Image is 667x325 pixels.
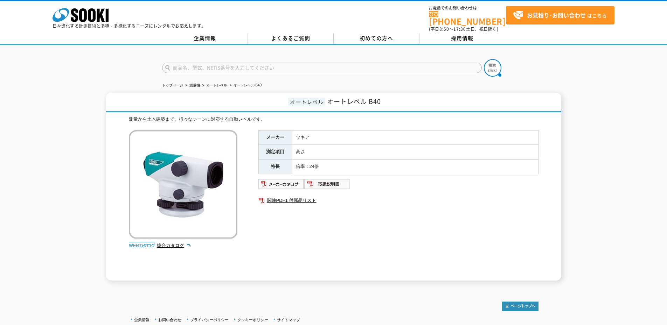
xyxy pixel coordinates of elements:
img: 取扱説明書 [304,178,350,190]
a: 初めての方へ [334,33,419,44]
a: トップページ [162,83,183,87]
th: 測定項目 [258,145,292,160]
a: プライバシーポリシー [190,318,229,322]
a: 総合カタログ [157,243,191,248]
a: よくあるご質問 [248,33,334,44]
a: お問い合わせ [158,318,181,322]
p: 日々進化する計測技術と多種・多様化するニーズにレンタルでお応えします。 [53,24,206,28]
a: サイトマップ [277,318,300,322]
input: 商品名、型式、NETIS番号を入力してください [162,63,482,73]
span: (平日 ～ 土日、祝日除く) [429,26,498,32]
img: トップページへ [502,302,539,311]
li: オートレベル B40 [228,82,262,89]
td: ソキア [292,130,538,145]
a: 企業情報 [134,318,150,322]
div: 測量から土木建築まで、様々なシーンに対応する自動レベルです。 [129,116,539,123]
img: メーカーカタログ [258,178,304,190]
a: お見積り･お問い合わせはこちら [506,6,614,24]
a: クッキーポリシー [237,318,268,322]
span: 8:50 [439,26,449,32]
img: オートレベル B40 [129,130,237,239]
img: webカタログ [129,242,155,249]
img: btn_search.png [484,59,501,77]
span: はこちら [513,10,607,21]
a: [PHONE_NUMBER] [429,11,506,25]
th: メーカー [258,130,292,145]
a: 採用情報 [419,33,505,44]
a: 測量機 [189,83,200,87]
a: 企業情報 [162,33,248,44]
span: 初めての方へ [360,34,393,42]
a: 関連PDF1 付属品リスト [258,196,539,205]
span: オートレベル B40 [327,97,381,106]
a: オートレベル [206,83,227,87]
th: 特長 [258,160,292,174]
strong: お見積り･お問い合わせ [527,11,586,19]
span: 17:30 [453,26,466,32]
td: 倍率：24倍 [292,160,538,174]
span: お電話でのお問い合わせは [429,6,506,10]
td: 高さ [292,145,538,160]
a: 取扱説明書 [304,183,350,188]
span: オートレベル [288,98,325,106]
a: メーカーカタログ [258,183,304,188]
